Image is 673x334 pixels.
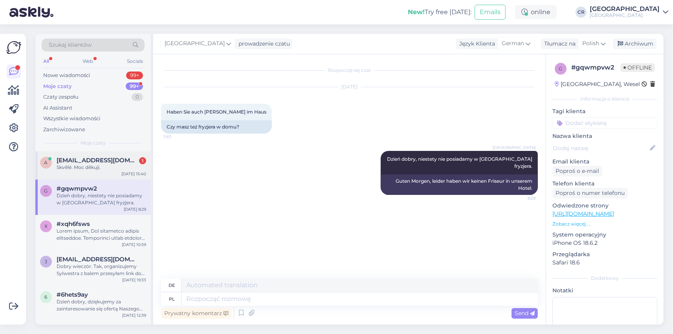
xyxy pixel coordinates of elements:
p: Przeglądarka [552,250,657,259]
span: Szukaj klientów [49,41,92,49]
div: Dzień dobry, dziękujemy za zainteresowanie się ofertą Naszego Hotelu. W terminie 24-26.10 posiada... [57,298,146,312]
div: 1 [139,157,146,164]
span: Moje czaty [81,139,106,147]
span: #gqwmpvw2 [57,185,97,192]
span: g [44,188,48,194]
div: CR [576,7,587,18]
div: 99+ [126,72,143,79]
div: [DATE] 8:29 [124,206,146,212]
span: #xqh6fsws [57,220,90,228]
span: German [502,39,524,48]
div: [DATE] 12:39 [122,312,146,318]
div: de [169,279,175,292]
p: Tagi klienta [552,107,657,116]
div: Archiwum [613,39,656,49]
div: Moje czaty [43,83,72,90]
div: Wszystkie wiadomości [43,115,101,123]
input: Dodaj nazwę [553,144,648,152]
div: AI Assistant [43,104,72,112]
div: Poproś o numer telefonu [552,188,628,198]
div: Język Klienta [456,40,495,48]
div: Try free [DATE]: [408,7,471,17]
p: Telefon klienta [552,180,657,188]
div: 0 [132,93,143,101]
p: Odwiedzone strony [552,202,657,210]
div: Nowe wiadomości [43,72,90,79]
p: iPhone OS 18.6.2 [552,239,657,247]
div: Czy masz też fryzjera w domu? [161,120,272,134]
p: System operacyjny [552,231,657,239]
span: jakro@jakro.eu [57,256,138,263]
div: [DATE] 15:40 [121,171,146,177]
div: Zarchiwizowane [43,126,85,134]
div: # gqwmpvw2 [571,63,620,72]
span: Dzień dobry, niestety nie posiadamy w [GEOGRAPHIC_DATA] fryzjera. [387,156,534,169]
a: [GEOGRAPHIC_DATA][GEOGRAPHIC_DATA] [590,6,668,18]
span: x [44,223,48,229]
p: Notatki [552,286,657,295]
span: Send [515,310,535,317]
div: 99+ [126,83,143,90]
span: [GEOGRAPHIC_DATA] [493,145,535,150]
span: 8:29 [506,195,535,201]
div: Prywatny komentarz [161,308,231,319]
div: Dobry wieczór. Tak, organizujemy Sylwestra z balem przesyłam link do oferty na Naszej stronie int... [57,263,146,277]
span: Haben Sie auch [PERSON_NAME] im Haus [167,109,266,115]
div: [GEOGRAPHIC_DATA] [590,12,660,18]
span: Polish [582,39,599,48]
span: [GEOGRAPHIC_DATA] [165,39,225,48]
span: 7:57 [163,134,193,140]
span: a [44,160,48,165]
div: Informacje o kliencie [552,95,657,103]
p: Email klienta [552,158,657,166]
div: All [42,56,51,66]
div: [DATE] 19:33 [122,277,146,283]
div: Web [81,56,95,66]
a: [URL][DOMAIN_NAME] [552,210,614,217]
p: Nazwa klienta [552,132,657,140]
div: Dzień dobry, niestety nie posiadamy w [GEOGRAPHIC_DATA] fryzjera. [57,192,146,206]
div: prowadzenie czatu [235,40,290,48]
p: Zobacz więcej ... [552,220,657,228]
div: pl [169,292,175,306]
span: g [559,66,563,72]
img: Askly Logo [6,40,21,55]
div: [DATE] [161,83,538,90]
b: New! [408,8,425,16]
div: Poproś o e-mail [552,166,602,176]
div: Czaty zespołu [43,93,79,101]
div: Socials [125,56,145,66]
div: Dodatkowy [552,275,657,282]
span: 6 [45,294,48,300]
div: Tłumacz na [541,40,576,48]
div: Guten Morgen, leider haben wir keinen Friseur in unserem Hotel. [381,174,538,195]
div: [GEOGRAPHIC_DATA] [590,6,660,12]
span: j [45,259,47,264]
div: Skvělé. Moc děkuji. [57,164,146,171]
button: Emails [475,5,506,20]
p: Safari 18.6 [552,259,657,267]
div: Rozpoczął się czat [161,67,538,74]
div: [DATE] 10:59 [122,242,146,248]
div: [GEOGRAPHIC_DATA], Wesel [555,80,640,88]
div: online [515,5,557,19]
span: amrkriz@seznam.cz [57,157,138,164]
span: #6hets9ay [57,291,88,298]
input: Dodać etykietę [552,117,657,129]
span: Offline [620,63,655,72]
div: Lorem ipsum, Dol sitametco adipis elitseddoe. Temporinci utlab etdolore: 2 magnaal e adminimveni ... [57,228,146,242]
